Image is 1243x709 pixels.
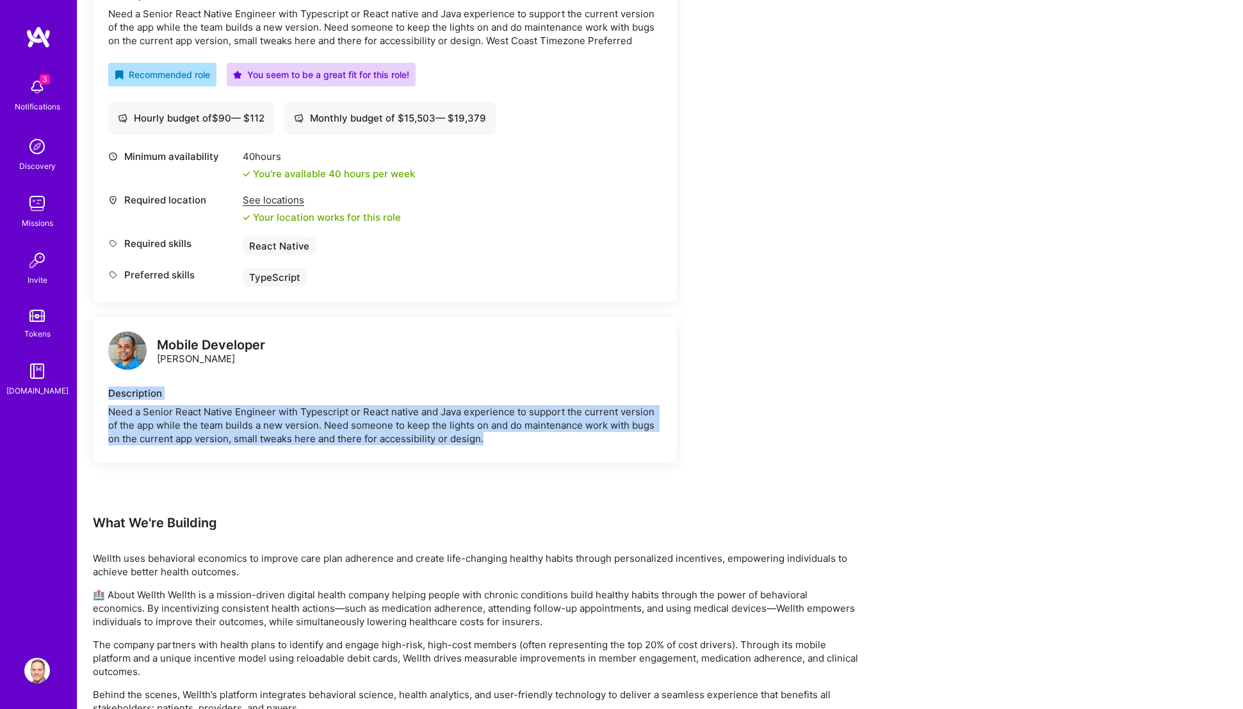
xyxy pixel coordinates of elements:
div: 40 hours [243,150,415,163]
div: Hourly budget of $ 90 — $ 112 [118,111,264,125]
div: React Native [243,237,316,255]
i: icon Clock [108,152,118,161]
div: Invite [28,273,47,287]
div: Notifications [15,100,60,113]
div: Preferred skills [108,268,236,282]
p: The company partners with health plans to identify and engage high-risk, high-cost members (often... [93,638,861,678]
img: discovery [24,134,50,159]
div: Missions [22,216,53,230]
div: [DOMAIN_NAME] [6,384,69,397]
i: icon PurpleStar [233,70,242,79]
div: [PERSON_NAME] [157,339,265,365]
div: TypeScript [243,268,307,287]
div: You're available 40 hours per week [243,167,415,180]
div: Description [108,386,662,400]
a: User Avatar [21,658,53,683]
i: icon Check [243,214,250,221]
img: Invite [24,248,50,273]
div: Required skills [108,237,236,250]
i: icon RecommendedBadge [115,70,124,79]
i: icon Cash [294,113,304,123]
div: Monthly budget of $ 15,503 — $ 19,379 [294,111,486,125]
div: Mobile Developer [157,339,265,352]
div: See locations [243,193,401,207]
p: 🏥 About Wellth Wellth is a mission-driven digital health company helping people with chronic cond... [93,588,861,628]
i: icon Check [243,170,250,178]
div: You seem to be a great fit for this role! [233,68,409,81]
div: Minimum availability [108,150,236,163]
img: bell [24,74,50,100]
img: User Avatar [24,658,50,683]
div: Need a Senior React Native Engineer with Typescript or React native and Java experience to suppor... [108,405,662,445]
p: Wellth uses behavioral economics to improve care plan adherence and create life-changing healthy ... [93,552,861,578]
div: What We're Building [93,514,861,531]
img: teamwork [24,191,50,216]
img: tokens [29,310,45,322]
i: icon Tag [108,270,118,280]
img: logo [26,26,51,49]
i: icon Tag [108,239,118,248]
div: Required location [108,193,236,207]
div: Discovery [19,159,56,173]
i: icon Cash [118,113,127,123]
img: logo [108,331,147,370]
a: logo [108,331,147,373]
div: Recommended role [115,68,210,81]
img: guide book [24,358,50,384]
span: 3 [40,74,50,84]
div: Need a Senior React Native Engineer with Typescript or React native and Java experience to suppor... [108,7,662,47]
div: Tokens [24,327,51,340]
div: Your location works for this role [243,211,401,224]
i: icon Location [108,195,118,205]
